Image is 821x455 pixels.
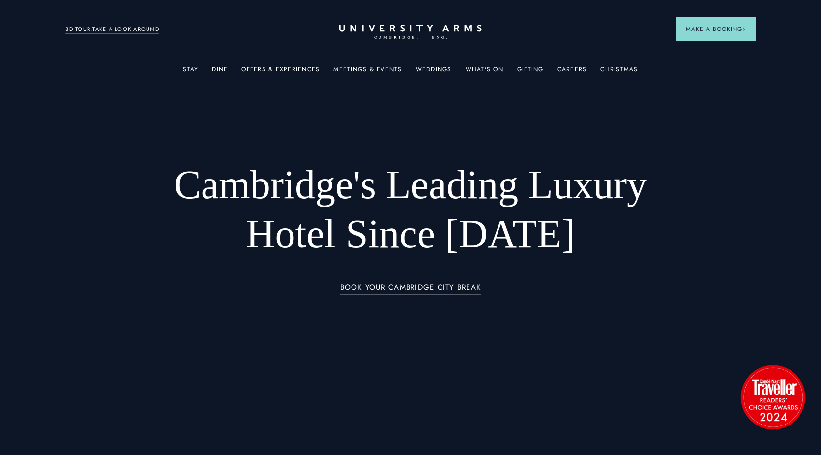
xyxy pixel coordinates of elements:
[466,66,503,79] a: What's On
[517,66,544,79] a: Gifting
[676,17,756,41] button: Make a BookingArrow icon
[65,25,159,34] a: 3D TOUR:TAKE A LOOK AROUND
[339,25,482,40] a: Home
[212,66,228,79] a: Dine
[148,160,673,259] h1: Cambridge's Leading Luxury Hotel Since [DATE]
[183,66,198,79] a: Stay
[340,283,481,295] a: BOOK YOUR CAMBRIDGE CITY BREAK
[416,66,452,79] a: Weddings
[241,66,320,79] a: Offers & Experiences
[600,66,638,79] a: Christmas
[333,66,402,79] a: Meetings & Events
[686,25,746,33] span: Make a Booking
[742,28,746,31] img: Arrow icon
[557,66,587,79] a: Careers
[736,360,810,434] img: image-2524eff8f0c5d55edbf694693304c4387916dea5-1501x1501-png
